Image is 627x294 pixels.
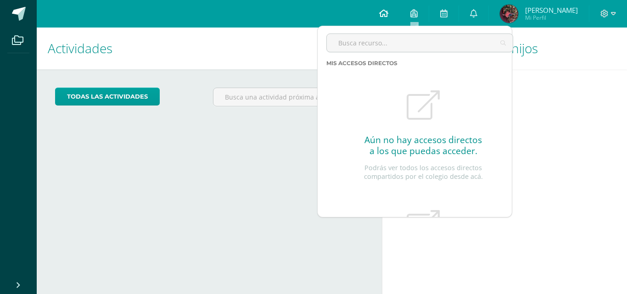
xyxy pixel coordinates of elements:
img: 33a7903a6e3731334d4f0204fe5e8ecb.png [500,5,518,23]
a: todas las Actividades [55,88,160,105]
p: Podrás ver todos los accesos directos compartidos por el colegio desde acá. [357,164,489,181]
input: Busca una actividad próxima aquí... [213,88,363,106]
span: Mi Perfil [525,14,578,22]
input: Busca recurso... [327,34,513,52]
h2: Aún no hay accesos directos a los que puedas acceder. [364,134,482,156]
span: [PERSON_NAME] [525,6,578,15]
h1: Actividades [48,28,371,69]
span: Mis accesos directos [326,60,397,67]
